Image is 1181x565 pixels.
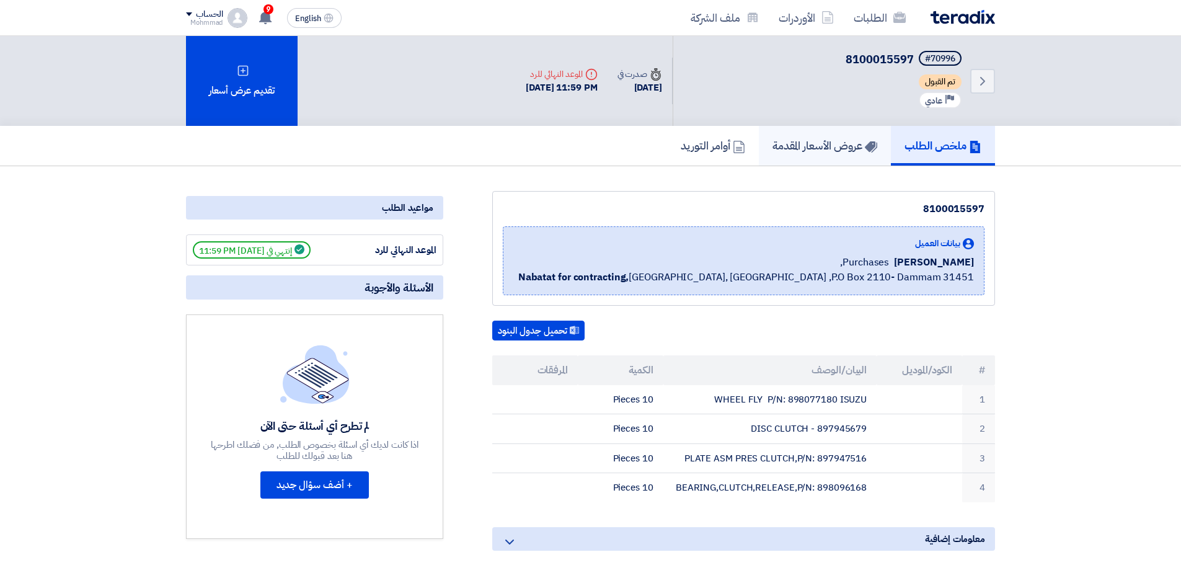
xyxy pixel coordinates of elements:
[365,280,433,295] span: الأسئلة والأجوبة
[844,3,916,32] a: الطلبات
[667,126,759,166] a: أوامر التوريد
[503,202,984,216] div: 8100015597
[186,36,298,126] div: تقديم عرض أسعار
[962,473,995,502] td: 4
[925,532,985,546] span: معلومات إضافية
[196,9,223,20] div: الحساب
[905,138,981,153] h5: ملخص الطلب
[578,473,663,502] td: 10 Pieces
[877,355,962,385] th: الكود/الموديل
[280,345,350,403] img: empty_state_list.svg
[915,237,960,250] span: بيانات العميل
[925,55,955,63] div: #70996
[840,255,889,270] span: Purchases,
[287,8,342,28] button: English
[663,414,877,444] td: DISC CLUTCH - 897945679
[295,14,321,23] span: English
[526,81,598,95] div: [DATE] 11:59 PM
[617,81,662,95] div: [DATE]
[578,414,663,444] td: 10 Pieces
[186,19,223,26] div: Mohmmad
[578,443,663,473] td: 10 Pieces
[210,439,420,461] div: اذا كانت لديك أي اسئلة بخصوص الطلب, من فضلك اطرحها هنا بعد قبولك للطلب
[210,419,420,433] div: لم تطرح أي أسئلة حتى الآن
[228,8,247,28] img: profile_test.png
[846,51,914,68] span: 8100015597
[891,126,995,166] a: ملخص الطلب
[681,138,745,153] h5: أوامر التوريد
[919,74,962,89] span: تم القبول
[894,255,974,270] span: [PERSON_NAME]
[962,414,995,444] td: 2
[526,68,598,81] div: الموعد النهائي للرد
[663,385,877,414] td: WHEEL FLY P/N: 898077180 ISUZU
[263,4,273,14] span: 9
[518,270,629,285] b: Nabatat for contracting,
[663,355,877,385] th: البيان/الوصف
[578,355,663,385] th: الكمية
[769,3,844,32] a: الأوردرات
[759,126,891,166] a: عروض الأسعار المقدمة
[681,3,769,32] a: ملف الشركة
[962,443,995,473] td: 3
[925,95,942,107] span: عادي
[663,473,877,502] td: BEARING,CLUTCH,RELEASE,P/N: 898096168
[962,355,995,385] th: #
[931,10,995,24] img: Teradix logo
[663,443,877,473] td: PLATE ASM PRES CLUTCH,P/N: 897947516
[518,270,974,285] span: [GEOGRAPHIC_DATA], [GEOGRAPHIC_DATA] ,P.O Box 2110- Dammam 31451
[578,385,663,414] td: 10 Pieces
[492,355,578,385] th: المرفقات
[617,68,662,81] div: صدرت في
[343,243,436,257] div: الموعد النهائي للرد
[186,196,443,220] div: مواعيد الطلب
[772,138,877,153] h5: عروض الأسعار المقدمة
[846,51,964,68] h5: 8100015597
[492,321,585,340] button: تحميل جدول البنود
[260,471,369,499] button: + أضف سؤال جديد
[193,241,311,259] span: إنتهي في [DATE] 11:59 PM
[962,385,995,414] td: 1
